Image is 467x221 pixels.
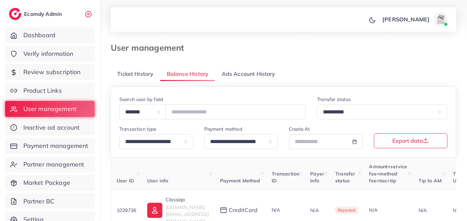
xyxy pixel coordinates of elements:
a: Inactive ad account [5,120,95,135]
h3: User management [111,43,189,53]
a: Dashboard [5,27,95,43]
span: Verify information [23,49,74,58]
img: logo [9,8,21,20]
label: Payment method [204,125,242,132]
a: Partner management [5,157,95,172]
span: Balance History [167,70,208,78]
span: Tip to AM [419,178,442,184]
span: Partner management [23,160,84,169]
img: avatar [434,12,448,26]
span: Ads Account History [222,70,275,78]
a: Product Links [5,83,95,99]
p: 1029736 [117,206,136,214]
a: Market Package [5,175,95,191]
span: Payment management [23,141,88,150]
a: [PERSON_NAME]avatar [379,12,450,26]
span: Transfer status [335,171,355,184]
span: Export data [392,138,428,143]
label: Create At [289,125,310,132]
h2: Ecomdy Admin [24,11,64,17]
img: payment [220,207,227,213]
button: Export data [374,133,448,148]
label: Transfer status [317,96,351,103]
p: [PERSON_NAME] [382,15,430,23]
a: Payment management [5,138,95,154]
a: logoEcomdy Admin [9,8,64,20]
span: Market Package [23,178,70,187]
label: Transaction type [119,125,156,132]
span: N/A [272,207,280,213]
a: Review subscription [5,64,95,80]
span: creditCard [229,206,258,214]
span: Rejected [335,207,358,214]
span: Product Links [23,86,62,95]
p: N/A [310,206,324,214]
p: Classiqa [166,195,209,204]
span: Payer Info [310,171,324,184]
span: Inactive ad account [23,123,80,132]
span: Payment Method [220,178,260,184]
img: ic-user-info.36bf1079.svg [147,203,162,218]
span: User ID [117,178,134,184]
span: Amount+service fee+method fee+tax+tip [369,163,407,184]
span: User info [147,178,168,184]
a: User management [5,101,95,117]
div: N/A [369,207,407,213]
span: Ticket History [117,70,153,78]
span: Dashboard [23,31,55,40]
span: Partner BC [23,197,55,206]
span: Transaction ID [272,171,300,184]
span: Review subscription [23,68,81,77]
p: N/A [419,206,442,214]
a: Partner BC [5,193,95,209]
label: Search user by field [119,96,163,103]
a: Verify information [5,46,95,62]
span: User management [23,104,76,113]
